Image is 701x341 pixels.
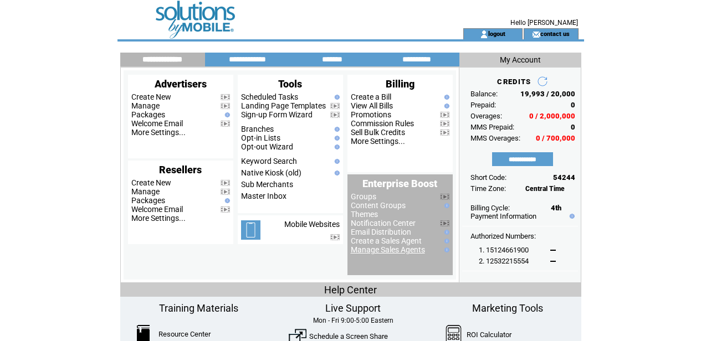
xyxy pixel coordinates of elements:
a: Content Groups [351,201,406,210]
a: Commission Rules [351,119,414,128]
span: Authorized Numbers: [470,232,536,240]
span: Tools [278,78,302,90]
img: help.gif [332,170,340,175]
a: Opt-out Wizard [241,142,293,151]
span: Short Code: [470,173,506,182]
a: Native Kiosk (old) [241,168,301,177]
a: Packages [131,110,165,119]
img: video.png [221,189,230,195]
a: Manage [131,101,160,110]
img: contact_us_icon.gif [532,30,540,39]
a: Groups [351,192,376,201]
img: video.png [330,112,340,118]
a: Manage Sales Agents [351,245,425,254]
img: help.gif [332,159,340,164]
a: Create a Sales Agent [351,236,422,245]
a: logout [488,30,505,37]
a: Sell Bulk Credits [351,128,405,137]
img: mobile-websites.png [241,220,260,240]
span: Live Support [325,302,381,314]
a: More Settings... [351,137,405,146]
img: video.png [330,103,340,109]
img: help.gif [442,104,449,108]
a: Manage [131,187,160,196]
a: Sub Merchants [241,180,293,189]
a: Create New [131,92,171,101]
a: Promotions [351,110,391,119]
img: help.gif [222,112,230,117]
span: Enterprise Boost [362,178,437,189]
img: help.gif [567,214,575,219]
span: 0 [571,123,575,131]
img: help.gif [332,95,340,100]
a: More Settings... [131,128,186,137]
a: Create New [131,178,171,187]
a: More Settings... [131,214,186,223]
a: Payment Information [470,212,536,220]
span: 4th [551,204,561,212]
span: Time Zone: [470,184,506,193]
a: Notification Center [351,219,416,228]
span: Central Time [525,185,565,193]
img: help.gif [442,230,449,235]
img: video.png [330,234,340,240]
a: Welcome Email [131,119,183,128]
span: 19,993 / 20,000 [520,90,575,98]
img: video.png [440,194,449,200]
img: video.png [221,94,230,100]
span: Prepaid: [470,101,496,109]
img: video.png [221,103,230,109]
span: Billing Cycle: [470,204,510,212]
img: help.gif [442,203,449,208]
img: help.gif [442,95,449,100]
span: MMS Prepaid: [470,123,514,131]
span: Balance: [470,90,498,98]
a: Keyword Search [241,157,297,166]
img: help.gif [332,144,340,149]
span: Training Materials [159,302,238,314]
span: 54244 [553,173,575,182]
span: Hello [PERSON_NAME] [510,19,578,27]
span: Marketing Tools [472,302,543,314]
img: video.png [221,121,230,127]
span: 0 / 2,000,000 [529,112,575,120]
img: account_icon.gif [480,30,488,39]
span: Mon - Fri 9:00-5:00 Eastern [313,317,393,324]
a: Email Distribution [351,228,411,236]
a: Mobile Websites [284,220,340,229]
a: Create a Bill [351,92,391,101]
a: Welcome Email [131,205,183,214]
img: video.png [221,180,230,186]
a: Opt-in Lists [241,133,280,142]
a: Packages [131,196,165,205]
a: Schedule a Screen Share [309,332,388,340]
img: video.png [440,112,449,118]
a: Themes [351,210,378,219]
span: CREDITS [497,77,531,86]
span: 1. 15124661900 [479,246,529,254]
img: video.png [221,206,230,213]
a: Landing Page Templates [241,101,326,110]
span: Overages: [470,112,502,120]
img: help.gif [332,136,340,141]
span: Help Center [324,284,377,296]
img: video.png [440,220,449,226]
a: contact us [540,30,570,37]
a: Scheduled Tasks [241,92,298,101]
span: 0 [571,101,575,109]
a: Sign-up Form Wizard [241,110,313,119]
img: help.gif [442,239,449,244]
span: Resellers [159,164,202,175]
span: Billing [386,78,415,90]
img: video.png [440,130,449,136]
span: 0 / 700,000 [536,134,575,142]
span: My Account [500,55,541,64]
img: help.gif [442,247,449,252]
img: video.png [440,121,449,127]
a: ROI Calculator [467,330,511,339]
img: help.gif [332,127,340,132]
a: Branches [241,125,274,133]
span: Advertisers [155,78,207,90]
span: MMS Overages: [470,134,520,142]
a: View All Bills [351,101,393,110]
